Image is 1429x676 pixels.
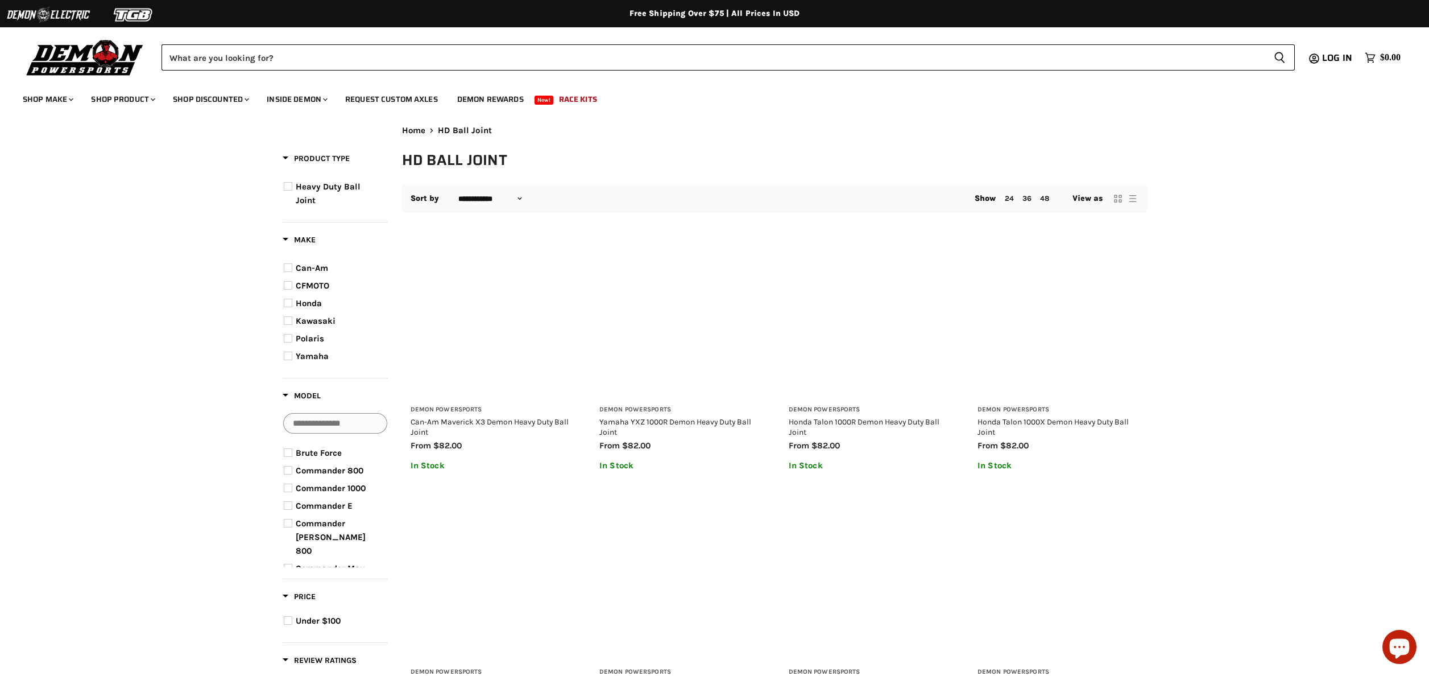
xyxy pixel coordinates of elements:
[283,153,350,167] button: Filter by Product Type
[411,417,569,436] a: Can-Am Maverick X3 Demon Heavy Duty Ball Joint
[411,499,571,660] a: Polaris RZR Turbo S Demon Heavy Duty Ball Joint
[283,235,316,245] span: Make
[296,316,335,326] span: Kawasaki
[1379,630,1420,667] inbox-online-store-chat: Shopify online store chat
[14,88,80,111] a: Shop Make
[283,655,357,669] button: Filter by Review Ratings
[599,417,751,436] a: Yamaha YXZ 1000R Demon Heavy Duty Ball Joint
[411,406,571,414] h3: Demon Powersports
[283,390,321,405] button: Filter by Model
[296,281,329,291] span: CFMOTO
[1265,44,1295,71] button: Search
[296,333,324,344] span: Polaris
[337,88,446,111] a: Request Custom Axles
[411,237,571,398] a: Can-Am Maverick X3 Demon Heavy Duty Ball Joint
[789,417,939,436] a: Honda Talon 1000R Demon Heavy Duty Ball Joint
[296,501,353,511] span: Commander E
[977,417,1129,436] a: Honda Talon 1000X Demon Heavy Duty Ball Joint
[599,440,620,451] span: from
[296,298,322,308] span: Honda
[411,194,440,203] label: Sort by
[789,237,950,398] a: Honda Talon 1000R Demon Heavy Duty Ball Joint
[1127,193,1138,204] button: list view
[402,126,1147,135] nav: Breadcrumbs
[1000,440,1029,451] span: $82.00
[789,406,950,414] h3: Demon Powersports
[402,184,1147,213] nav: Collection utilities
[599,499,760,660] a: Polaris RZR 1000 Demon Heavy Duty Ball Joint
[6,4,91,26] img: Demon Electric Logo 2
[283,592,316,601] span: Price
[296,518,366,556] span: Commander [PERSON_NAME] 800
[161,44,1295,71] form: Product
[296,351,329,361] span: Yamaha
[91,4,176,26] img: TGB Logo 2
[296,182,361,205] span: Heavy Duty Ball Joint
[283,413,387,434] input: Search Options
[1005,194,1014,203] a: 24
[789,440,809,451] span: from
[622,440,651,451] span: $82.00
[283,154,350,163] span: Product Type
[535,96,554,105] span: New!
[411,440,431,451] span: from
[599,237,760,398] a: Yamaha YXZ 1000R Demon Heavy Duty Ball Joint
[438,126,492,135] span: HD Ball Joint
[433,440,462,451] span: $82.00
[283,656,357,665] span: Review Ratings
[1072,194,1103,203] span: View as
[411,461,571,471] p: In Stock
[296,448,342,458] span: Brute Force
[258,88,334,111] a: Inside Demon
[1040,194,1049,203] a: 48
[14,83,1398,111] ul: Main menu
[1380,52,1401,63] span: $0.00
[977,440,998,451] span: from
[296,483,366,493] span: Commander 1000
[296,563,365,587] span: Commander Max 1000
[977,499,1138,660] a: Polaris RZR 900 Demon Heavy Duty Ball Joint
[550,88,606,111] a: Race Kits
[975,193,996,203] span: Show
[82,88,162,111] a: Shop Product
[1322,51,1352,65] span: Log in
[296,465,363,476] span: Commander 800
[296,616,341,626] span: Under $100
[161,44,1265,71] input: Search
[164,88,256,111] a: Shop Discounted
[402,126,426,135] a: Home
[599,406,760,414] h3: Demon Powersports
[1317,53,1359,63] a: Log in
[789,461,950,471] p: In Stock
[789,499,950,660] a: Polaris RZR PRO XP Demon Heavy Duty Ball Joint
[283,234,316,249] button: Filter by Make
[23,37,147,77] img: Demon Powersports
[283,391,321,401] span: Model
[1022,194,1032,203] a: 36
[977,461,1138,471] p: In Stock
[260,9,1170,19] div: Free Shipping Over $75 | All Prices In USD
[402,151,1147,170] h1: HD Ball Joint
[977,237,1138,398] a: Honda Talon 1000X Demon Heavy Duty Ball Joint
[449,88,532,111] a: Demon Rewards
[599,461,760,471] p: In Stock
[1359,50,1406,66] a: $0.00
[1112,193,1124,204] button: grid view
[283,591,316,605] button: Filter by Price
[296,263,328,273] span: Can-Am
[811,440,840,451] span: $82.00
[977,406,1138,414] h3: Demon Powersports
